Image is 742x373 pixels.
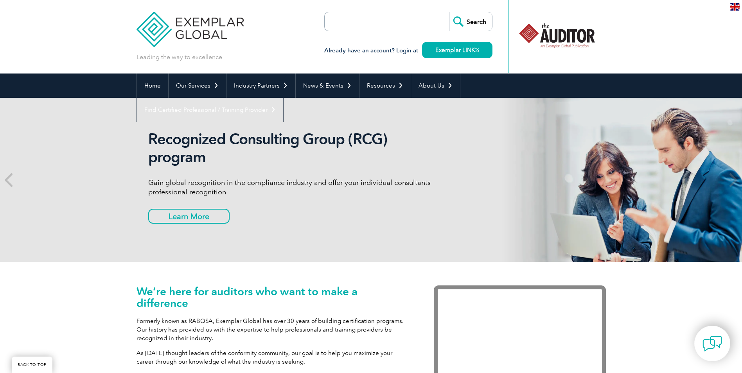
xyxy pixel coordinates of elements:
[422,42,492,58] a: Exemplar LINK
[411,74,460,98] a: About Us
[137,317,410,343] p: Formerly known as RABQSA, Exemplar Global has over 30 years of building certification programs. O...
[359,74,411,98] a: Resources
[137,285,410,309] h1: We’re here for auditors who want to make a difference
[12,357,52,373] a: BACK TO TOP
[730,3,740,11] img: en
[702,334,722,353] img: contact-chat.png
[148,209,230,224] a: Learn More
[324,46,492,56] h3: Already have an account? Login at
[148,130,442,166] h2: Recognized Consulting Group (RCG) program
[137,349,410,366] p: As [DATE] thought leaders of the conformity community, our goal is to help you maximize your care...
[137,98,283,122] a: Find Certified Professional / Training Provider
[169,74,226,98] a: Our Services
[449,12,492,31] input: Search
[137,53,222,61] p: Leading the way to excellence
[148,178,442,197] p: Gain global recognition in the compliance industry and offer your individual consultants professi...
[137,74,168,98] a: Home
[226,74,295,98] a: Industry Partners
[475,48,479,52] img: open_square.png
[296,74,359,98] a: News & Events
